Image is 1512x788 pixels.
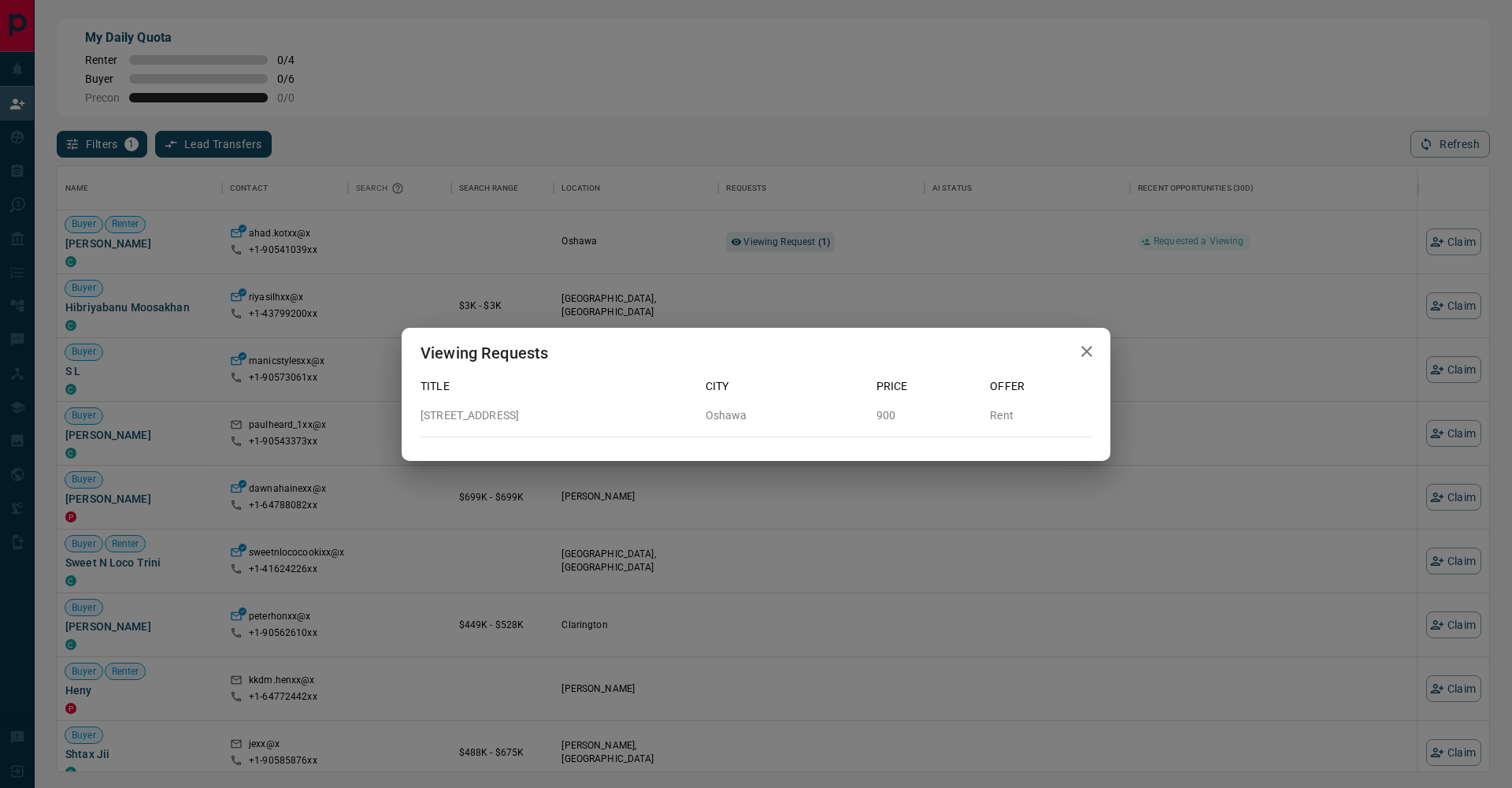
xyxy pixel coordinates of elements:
p: Offer [990,378,1091,395]
p: [STREET_ADDRESS] [421,407,693,424]
p: 900 [876,407,978,424]
p: City [706,378,864,395]
p: Oshawa [706,407,864,424]
p: Title [421,378,693,395]
h2: Viewing Requests [402,328,567,378]
p: Rent [990,407,1091,424]
p: Price [876,378,978,395]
